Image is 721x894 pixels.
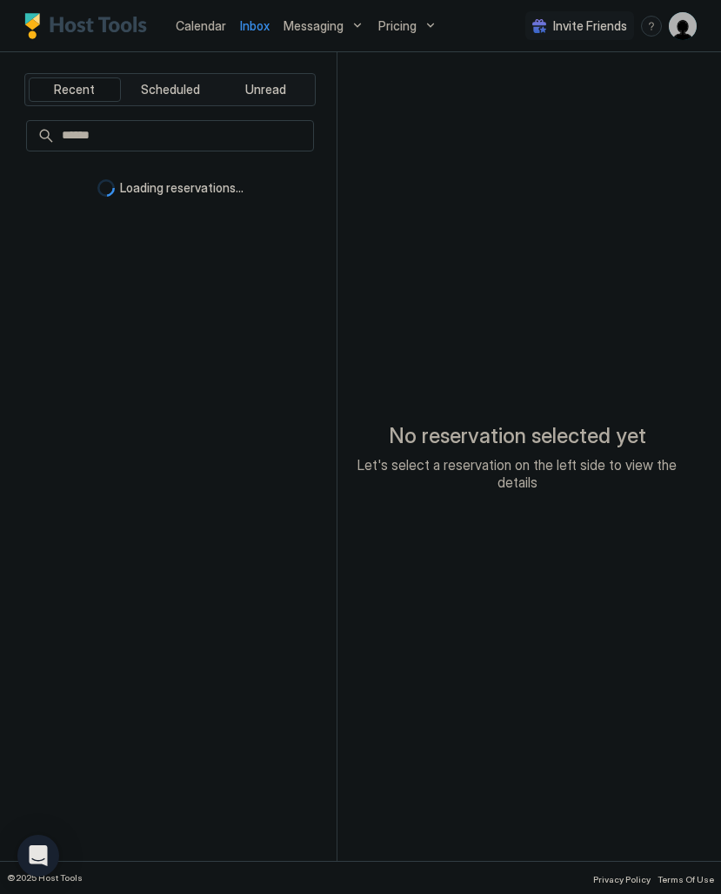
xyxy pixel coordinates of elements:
a: Calendar [176,17,226,35]
span: Let's select a reservation on the left side to view the details [337,456,697,491]
span: Calendar [176,18,226,33]
a: Host Tools Logo [24,13,155,39]
a: Privacy Policy [593,869,651,887]
span: Terms Of Use [658,874,714,884]
input: Input Field [55,121,313,151]
div: Open Intercom Messenger [17,835,59,877]
a: Inbox [240,17,270,35]
div: User profile [669,12,697,40]
span: Messaging [284,18,344,34]
a: Terms Of Use [658,869,714,887]
span: Recent [54,82,95,97]
span: Pricing [378,18,417,34]
span: Scheduled [141,82,200,97]
span: Unread [245,82,286,97]
span: Inbox [240,18,270,33]
span: Invite Friends [553,18,627,34]
button: Recent [29,77,121,102]
span: Loading reservations... [120,180,244,196]
div: menu [641,16,662,37]
button: Unread [219,77,311,102]
span: No reservation selected yet [389,423,646,449]
span: © 2025 Host Tools [7,872,83,884]
button: Scheduled [124,77,217,102]
div: tab-group [24,73,316,106]
div: loading [97,179,115,197]
span: Privacy Policy [593,874,651,884]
